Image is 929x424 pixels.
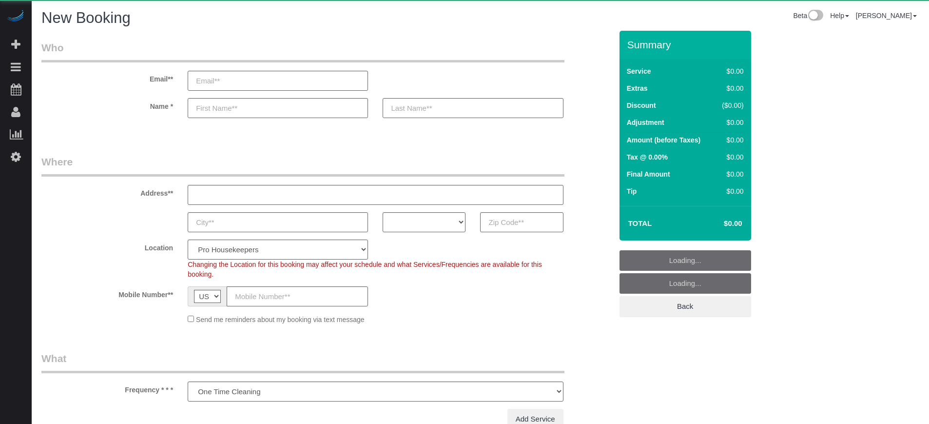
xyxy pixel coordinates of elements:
div: ($0.00) [718,101,744,110]
input: Last Name** [383,98,563,118]
div: $0.00 [718,66,744,76]
div: $0.00 [718,186,744,196]
input: First Name** [188,98,368,118]
label: Extras [627,83,648,93]
div: $0.00 [718,135,744,145]
label: Adjustment [627,118,664,127]
label: Name * [34,98,180,111]
label: Tax @ 0.00% [627,152,668,162]
div: $0.00 [718,83,744,93]
h4: $0.00 [695,220,742,228]
label: Tip [627,186,637,196]
label: Mobile Number** [34,286,180,300]
div: $0.00 [718,169,744,179]
label: Frequency * * * [34,382,180,395]
label: Discount [627,101,656,110]
span: New Booking [41,9,131,26]
a: Beta [793,12,823,20]
input: Zip Code** [480,212,563,232]
label: Service [627,66,651,76]
label: Amount (before Taxes) [627,135,700,145]
a: Back [619,296,751,317]
span: Changing the Location for this booking may affect your schedule and what Services/Frequencies are... [188,261,542,278]
a: [PERSON_NAME] [856,12,917,20]
h3: Summary [627,39,746,50]
div: $0.00 [718,118,744,127]
legend: Who [41,40,564,62]
legend: What [41,351,564,373]
legend: Where [41,155,564,177]
div: $0.00 [718,152,744,162]
strong: Total [628,219,652,227]
img: New interface [807,10,823,22]
input: Mobile Number** [227,286,368,306]
a: Help [830,12,849,20]
img: Automaid Logo [6,10,25,23]
label: Location [34,240,180,253]
span: Send me reminders about my booking via text message [196,316,365,323]
label: Final Amount [627,169,670,179]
